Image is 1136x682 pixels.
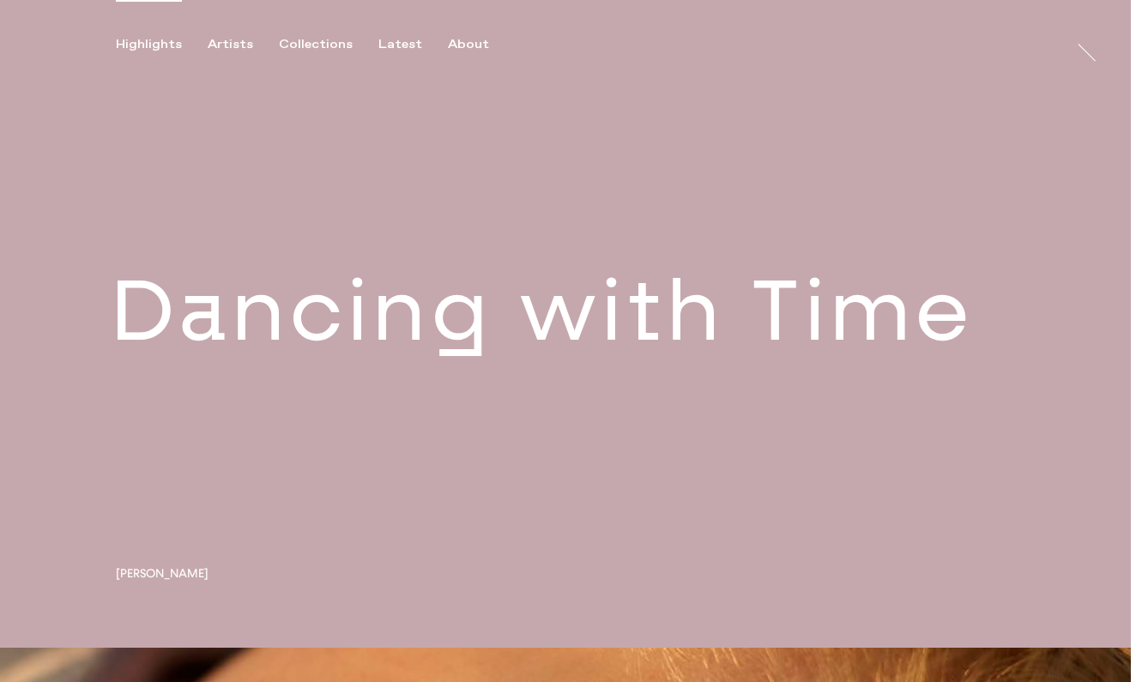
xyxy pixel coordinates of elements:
[279,37,353,52] div: Collections
[448,37,515,52] button: About
[448,37,489,52] div: About
[378,37,422,52] div: Latest
[208,37,253,52] div: Artists
[378,37,448,52] button: Latest
[116,37,182,52] div: Highlights
[279,37,378,52] button: Collections
[208,37,279,52] button: Artists
[116,37,208,52] button: Highlights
